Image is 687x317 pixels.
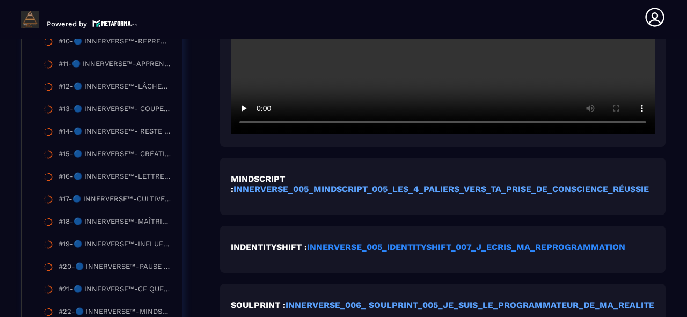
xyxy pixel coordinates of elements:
[231,242,307,252] strong: INDENTITYSHIFT :
[59,150,171,161] div: #15-🔵 INNERVERSE™- CRÉATION DE TREMPLINS
[307,242,625,252] a: INNERVERSE_005_IDENTITYSHIFT_007_J_ECRIS_MA_REPROGRAMMATION
[92,19,137,28] img: logo
[59,105,171,116] div: #13-🔵 INNERVERSE™- COUPER LES SACS DE SABLE
[59,82,171,94] div: #12-🔵 INNERVERSE™-LÂCHER-PRISE
[59,217,171,229] div: #18-🔵 INNERVERSE™-MAÎTRISER VOE ÉMOTIONS
[59,60,171,71] div: #11-🔵 INNERVERSE™-APPRENDS À DIRE NON
[231,174,285,194] strong: MINDSCRIPT :
[59,195,171,207] div: #17-🔵 INNERVERSE™-CULTIVEZ UN MINDSET POSITIF
[59,240,171,252] div: #19-🔵 INNERVERSE™-INFLUENCE DES ÉMOTIONS SUR L'ACTION
[21,11,39,28] img: logo-branding
[47,20,87,28] p: Powered by
[231,300,286,310] strong: SOULPRINT :
[286,300,654,310] a: INNERVERSE_006_ SOULPRINT_005_JE_SUIS_LE_PROGRAMMATEUR_DE_MA_REALITE
[59,37,171,49] div: #10-🔵 INNERVERSE™-REPRENDS TON POUVOIR
[59,285,171,297] div: #21-🔵 INNERVERSE™-CE QUE TU ATTIRES
[233,184,649,194] a: INNERVERSE_005_MINDSCRIPT_005_LES_4_PALIERS_VERS_TA_PRISE_DE_CONSCIENCE_RÉUSSIE
[59,262,171,274] div: #20-🔵 INNERVERSE™-PAUSE DE RECONNAISSANCE ET RESET ENERGETIQUE
[59,172,171,184] div: #16-🔵 INNERVERSE™-LETTRE DE COLÈRE
[59,127,171,139] div: #14-🔵 INNERVERSE™- RESTE TOI-MÊME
